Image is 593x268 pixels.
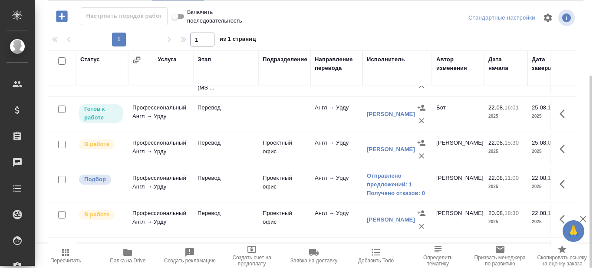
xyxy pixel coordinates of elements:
p: 20.08, [488,210,504,216]
span: Скопировать ссылку на оценку заказа [536,255,588,267]
button: Здесь прячутся важные кнопки [554,209,575,230]
p: 25.08, [532,104,548,111]
td: Англ → Урду [310,134,362,165]
span: Папка на Drive [110,258,145,264]
p: 2025 [488,112,523,121]
button: Призвать менеджера по развитию [469,244,531,268]
p: 22.08, [488,175,504,181]
p: 2025 [532,182,567,191]
p: 08:00 [548,139,562,146]
span: Создать рекламацию [164,258,216,264]
button: Добавить Todo [345,244,407,268]
p: В работе [84,140,109,149]
div: Дата завершения [532,55,567,73]
div: Направление перевода [315,55,358,73]
div: Услуга [158,55,176,64]
div: Статус [80,55,100,64]
button: Пересчитать [35,244,97,268]
p: 2025 [488,218,523,226]
span: Посмотреть информацию [558,10,577,26]
div: Исполнитель выполняет работу [78,209,124,221]
button: Назначить [415,242,428,255]
td: Проектный офис [258,169,310,200]
p: 2025 [532,147,567,156]
td: Профессиональный Англ → Урду [128,205,193,235]
button: Скопировать ссылку на оценку заказа [531,244,593,268]
span: из 1 страниц [220,34,256,46]
button: Здесь прячутся важные кнопки [554,174,575,195]
button: Удалить [415,220,428,233]
span: Заявка на доставку [290,258,337,264]
p: 15:30 [504,139,519,146]
span: Добавить Todo [358,258,394,264]
td: Англ → Урду [310,169,362,200]
p: 14:30 [548,210,562,216]
p: 25.08, [532,139,548,146]
button: Назначить [415,136,428,149]
td: Профессиональный Англ → Урду [128,99,193,129]
button: Определить тематику [407,244,469,268]
td: Проектный офис [258,205,310,235]
p: Перевод [198,103,254,112]
p: 2025 [488,147,523,156]
div: split button [466,11,537,25]
button: Создать рекламацию [159,244,221,268]
td: [PERSON_NAME] [432,205,484,235]
td: [PERSON_NAME] [432,169,484,200]
td: Профессиональный Англ → Урду [128,169,193,200]
span: 🙏 [566,222,581,240]
button: Заявка на доставку [283,244,345,268]
p: 2025 [488,182,523,191]
button: Назначить [415,101,428,114]
button: Сгруппировать [132,56,141,64]
p: 15:00 [548,175,562,181]
div: Подразделение [263,55,307,64]
div: Дата начала [488,55,523,73]
p: 18:30 [504,210,519,216]
span: Настроить таблицу [537,7,558,28]
button: Здесь прячутся важные кнопки [554,139,575,159]
p: 22.08, [532,210,548,216]
a: [PERSON_NAME] [367,111,415,117]
button: Создать счет на предоплату [221,244,283,268]
p: Подбор [84,175,106,184]
a: [PERSON_NAME] [367,146,415,152]
td: [PERSON_NAME] [432,134,484,165]
p: 2025 [532,112,567,121]
span: Пересчитать [50,258,81,264]
a: Получено отказов: 0 [367,189,428,198]
button: Удалить [415,114,428,127]
p: 22.08, [488,104,504,111]
span: Призвать менеджера по развитию [474,255,526,267]
td: Профессиональный Англ → Урду [128,134,193,165]
a: Отправлено предложений: 1 [367,172,428,189]
p: 22.08, [532,175,548,181]
p: 2025 [532,218,567,226]
a: [PERSON_NAME] [367,216,415,223]
div: Исполнитель [367,55,405,64]
div: Можно подбирать исполнителей [78,174,124,185]
button: Добавить работу [50,7,74,25]
button: Здесь прячутся важные кнопки [554,244,575,265]
td: Англ → Урду [310,99,362,129]
td: Бот [432,99,484,129]
button: 🙏 [563,220,584,242]
p: В работе [84,210,109,219]
button: Папка на Drive [97,244,159,268]
button: Удалить [415,149,428,162]
td: Проектный офис [258,134,310,165]
div: Исполнитель может приступить к работе [78,103,124,124]
span: Создать счет на предоплату [226,255,278,267]
span: Определить тематику [412,255,464,267]
p: 11:00 [504,175,519,181]
p: Перевод [198,209,254,218]
p: Готов к работе [84,105,118,122]
p: 22.08, [488,139,504,146]
div: Исполнитель выполняет работу [78,139,124,150]
span: Включить последовательность [187,8,242,25]
button: Здесь прячутся важные кнопки [554,103,575,124]
div: Этап [198,55,211,64]
p: Перевод [198,174,254,182]
p: 14:00 [548,104,562,111]
div: Автор изменения [436,55,480,73]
